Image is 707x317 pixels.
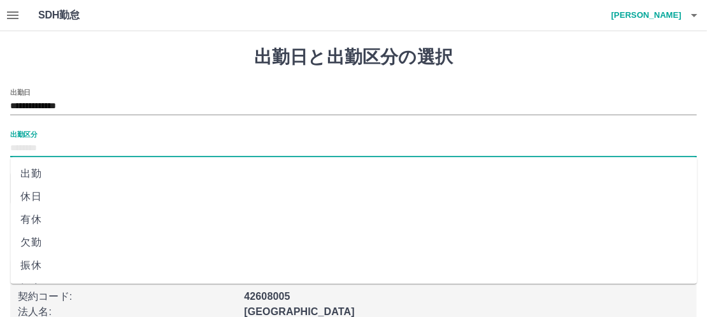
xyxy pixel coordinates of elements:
[10,185,697,208] li: 休日
[244,306,355,317] b: [GEOGRAPHIC_DATA]
[10,129,37,139] label: 出勤区分
[10,208,697,231] li: 有休
[10,162,697,185] li: 出勤
[10,277,697,300] li: 振出
[244,291,290,302] b: 42608005
[10,87,31,97] label: 出勤日
[18,289,236,304] p: 契約コード :
[10,46,697,68] h1: 出勤日と出勤区分の選択
[10,231,697,254] li: 欠勤
[10,254,697,277] li: 振休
